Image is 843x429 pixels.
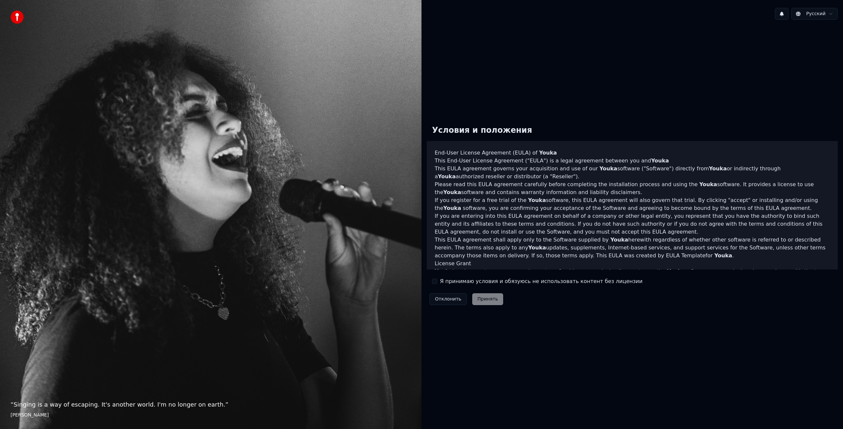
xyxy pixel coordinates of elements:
span: Youka [443,189,461,195]
p: This EULA agreement governs your acquisition and use of our software ("Software") directly from o... [435,165,830,181]
span: Youka [667,268,685,274]
p: If you register for a free trial of the software, this EULA agreement will also govern that trial... [435,196,830,212]
span: Youka [599,165,617,172]
label: Я принимаю условия и обязуюсь не использовать контент без лицензии [440,277,642,285]
h3: End-User License Agreement (EULA) of [435,149,830,157]
p: hereby grants you a personal, non-transferable, non-exclusive licence to use the software on your... [435,268,830,283]
span: Youka [699,181,717,187]
span: Youka [438,173,456,180]
p: If you are entering into this EULA agreement on behalf of a company or other legal entity, you re... [435,212,830,236]
div: Условия и положения [427,120,537,141]
span: Youka [714,252,732,259]
span: Youka [435,268,452,274]
p: This End-User License Agreement ("EULA") is a legal agreement between you and [435,157,830,165]
img: youka [11,11,24,24]
span: Youka [651,157,669,164]
h3: License Grant [435,260,830,268]
span: Youka [528,197,546,203]
p: This EULA agreement shall apply only to the Software supplied by herewith regardless of whether o... [435,236,830,260]
button: Отклонить [429,293,467,305]
a: EULA Template [666,252,705,259]
p: “ Singing is a way of escaping. It's another world. I'm no longer on earth. ” [11,400,411,409]
footer: [PERSON_NAME] [11,412,411,418]
p: Please read this EULA agreement carefully before completing the installation process and using th... [435,181,830,196]
span: Youka [443,205,461,211]
span: Youka [528,244,546,251]
span: Youka [709,165,727,172]
span: Youka [539,150,557,156]
span: Youka [611,237,628,243]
